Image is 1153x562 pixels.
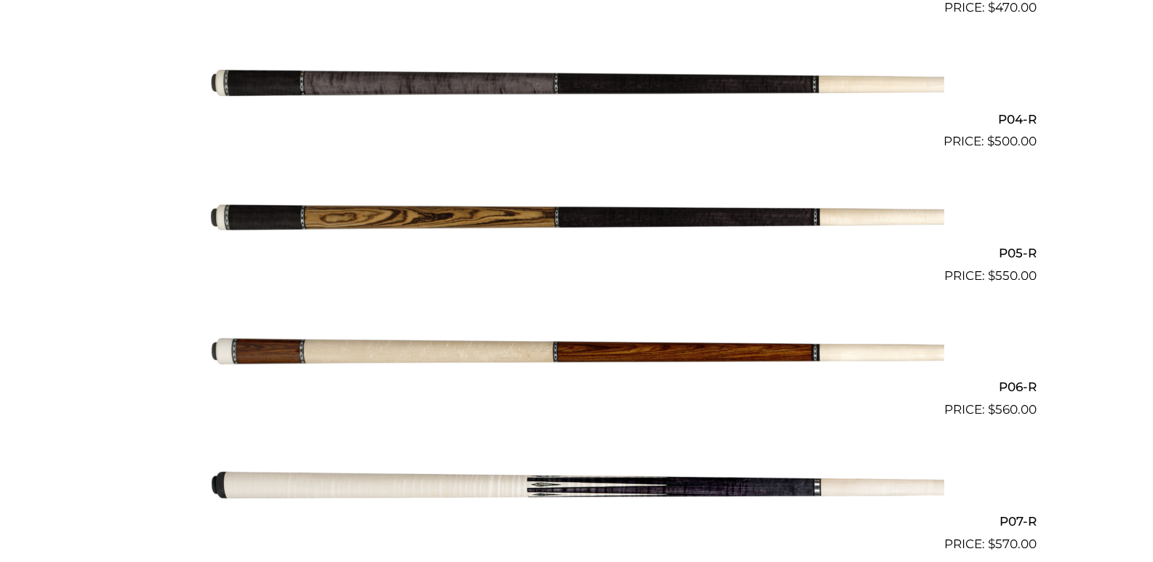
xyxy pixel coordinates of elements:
h2: P04-R [117,105,1037,132]
bdi: 560.00 [988,402,1037,417]
bdi: 550.00 [988,268,1037,283]
h2: P06-R [117,374,1037,401]
bdi: 500.00 [987,134,1037,148]
img: P06-R [210,292,944,414]
span: $ [988,537,995,551]
a: P07-R $570.00 [117,425,1037,553]
img: P05-R [210,157,944,279]
img: P07-R [210,425,944,547]
span: $ [988,268,995,283]
span: $ [988,402,995,417]
h2: P05-R [117,239,1037,266]
bdi: 570.00 [988,537,1037,551]
a: P05-R $550.00 [117,157,1037,285]
h2: P07-R [117,507,1037,534]
span: $ [987,134,994,148]
a: P06-R $560.00 [117,292,1037,420]
a: P04-R $500.00 [117,23,1037,151]
img: P04-R [210,23,944,145]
